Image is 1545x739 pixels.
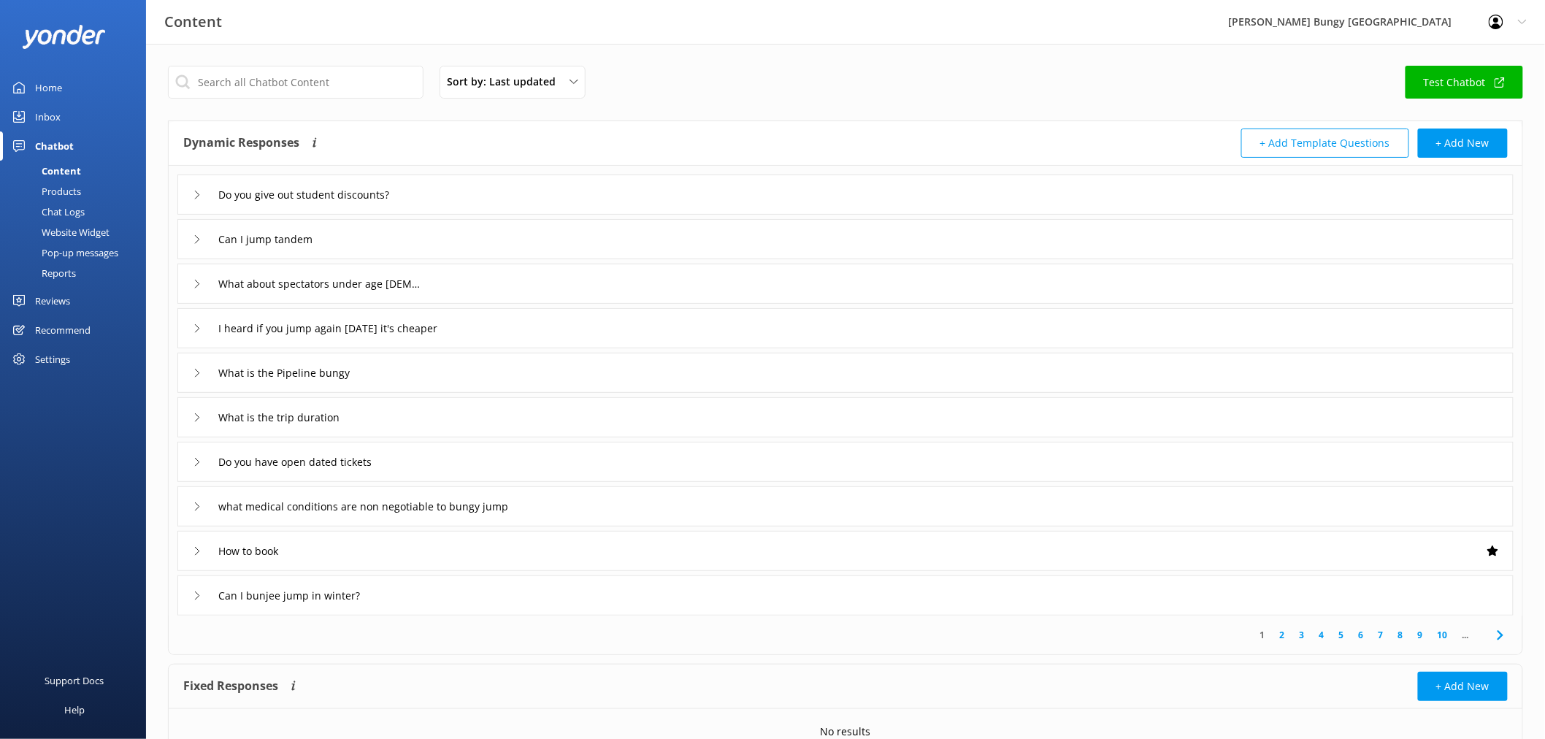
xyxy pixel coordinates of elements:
[1332,628,1352,642] a: 5
[1418,129,1508,158] button: + Add New
[9,161,81,181] div: Content
[22,25,106,49] img: yonder-white-logo.png
[9,263,146,283] a: Reports
[447,74,564,90] span: Sort by: Last updated
[9,222,146,242] a: Website Widget
[35,286,70,315] div: Reviews
[35,102,61,131] div: Inbox
[9,161,146,181] a: Content
[168,66,423,99] input: Search all Chatbot Content
[1411,628,1430,642] a: 9
[9,181,146,202] a: Products
[35,315,91,345] div: Recommend
[64,695,85,724] div: Help
[9,181,81,202] div: Products
[9,222,110,242] div: Website Widget
[9,242,146,263] a: Pop-up messages
[1406,66,1523,99] a: Test Chatbot
[1253,628,1273,642] a: 1
[1418,672,1508,701] button: + Add New
[35,345,70,374] div: Settings
[164,10,222,34] h3: Content
[35,131,74,161] div: Chatbot
[1273,628,1292,642] a: 2
[9,242,118,263] div: Pop-up messages
[1371,628,1391,642] a: 7
[1241,129,1409,158] button: + Add Template Questions
[183,129,299,158] h4: Dynamic Responses
[9,202,85,222] div: Chat Logs
[1391,628,1411,642] a: 8
[1312,628,1332,642] a: 4
[1455,628,1476,642] span: ...
[35,73,62,102] div: Home
[45,666,104,695] div: Support Docs
[1430,628,1455,642] a: 10
[183,672,278,701] h4: Fixed Responses
[1292,628,1312,642] a: 3
[9,263,76,283] div: Reports
[9,202,146,222] a: Chat Logs
[1352,628,1371,642] a: 6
